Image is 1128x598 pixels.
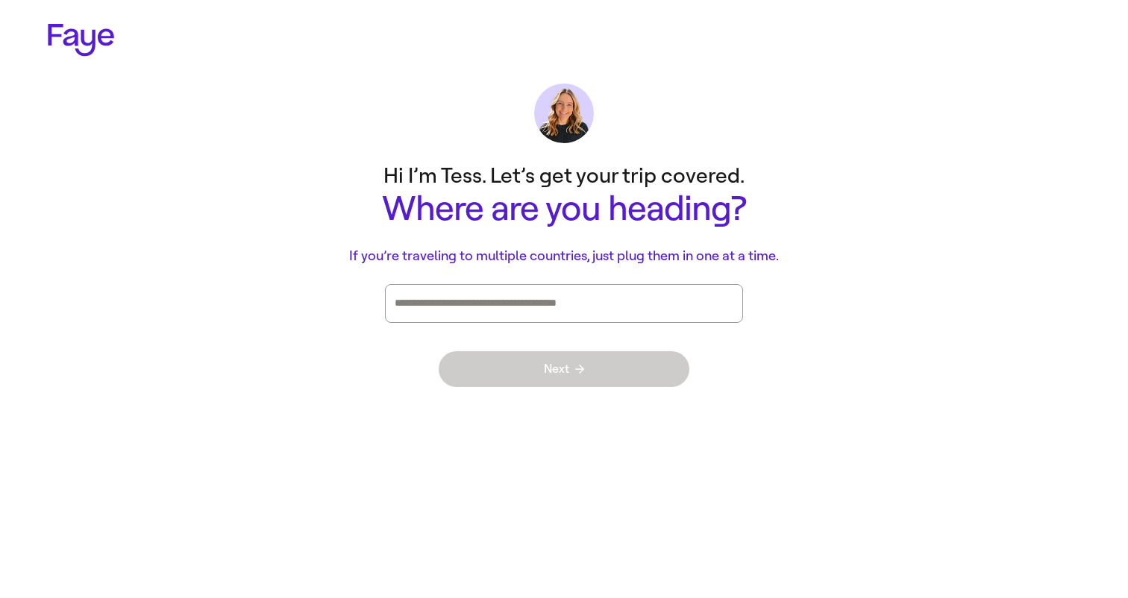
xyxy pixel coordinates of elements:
h1: Where are you heading? [266,190,862,228]
div: Press enter after you type each destination [395,285,733,322]
p: If you’re traveling to multiple countries, just plug them in one at a time. [266,246,862,266]
p: Hi I’m Tess. Let’s get your trip covered. [266,161,862,190]
button: Next [439,351,689,387]
span: Next [544,363,584,375]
